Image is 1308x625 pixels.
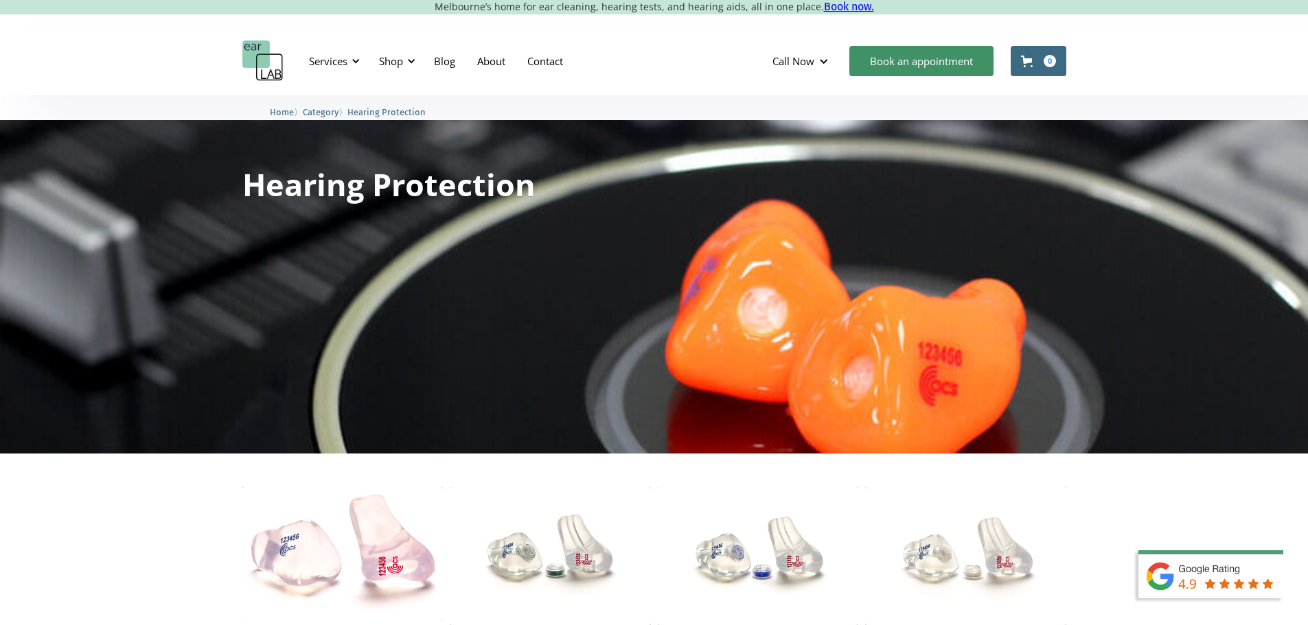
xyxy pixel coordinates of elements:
a: Open cart [1011,46,1066,76]
a: Blog [423,41,466,81]
a: Contact [516,41,574,81]
div: Call Now [772,54,814,68]
a: Book an appointment [849,46,994,76]
span: Category [303,107,339,117]
span: Home [270,107,294,117]
span: Hearing Protection [347,107,426,117]
li: 〉 [270,105,303,119]
div: Shop [379,54,403,68]
img: ACS Pro 15 [658,487,859,625]
img: ACS Pro 17 [865,487,1066,625]
a: home [242,40,284,82]
a: Hearing Protection [347,105,426,118]
a: Home [270,105,294,118]
h1: Hearing Protection [242,169,536,200]
a: Category [303,105,339,118]
div: Services [309,54,347,68]
img: ACS Pro 10 [450,487,651,625]
li: 〉 [303,105,347,119]
div: Services [301,40,364,82]
div: Call Now [761,40,842,82]
div: 0 [1044,55,1056,67]
a: About [466,41,516,81]
div: Shop [371,40,420,82]
img: Total Block [242,487,444,620]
